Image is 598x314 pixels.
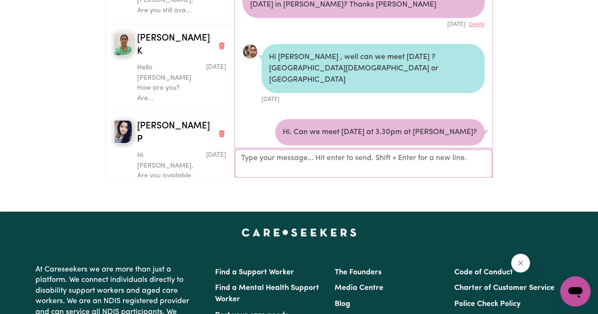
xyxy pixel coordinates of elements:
button: Delete [469,21,485,29]
div: [DATE] [243,18,485,29]
a: Charter of Customer Service [454,284,555,292]
a: Find a Mental Health Support Worker [215,284,319,303]
div: Hi [PERSON_NAME] , well can we meet [DATE] ? [GEOGRAPHIC_DATA][DEMOGRAPHIC_DATA] or [GEOGRAPHIC_D... [261,44,485,93]
span: [PERSON_NAME] P [137,120,214,147]
a: Media Centre [335,284,383,292]
button: Krishna Jyoti P[PERSON_NAME] PDelete conversationHi [PERSON_NAME], Are you available ...Message s... [106,112,234,200]
a: View Maissa N's profile [243,44,258,59]
img: 03E2F3C4BA6B8A0EE011BF70BC450376_avatar_blob [243,44,258,59]
div: [DATE] [261,93,485,104]
a: Find a Support Worker [215,269,294,276]
span: Need any help? [6,7,57,14]
div: [DATE] [275,145,485,156]
img: Satnam Kaur K [114,32,133,56]
a: Careseekers home page [242,229,356,236]
div: Hi. Can we meet [DATE] at 3.30pm at [PERSON_NAME]? [275,119,485,145]
a: Blog [335,300,350,308]
iframe: Button to launch messaging window [560,276,590,306]
button: Satnam Kaur K[PERSON_NAME] KDelete conversationHello [PERSON_NAME] How are you? Are...Message sen... [106,24,234,112]
span: Message sent on August 4, 2025 [206,64,226,70]
span: [PERSON_NAME] K [137,32,214,59]
a: Code of Conduct [454,269,513,276]
span: Message sent on August 4, 2025 [206,152,226,158]
button: Delete conversation [217,127,226,139]
img: Krishna Jyoti P [114,120,133,144]
p: Hello [PERSON_NAME] How are you? Are... [137,63,196,103]
button: Delete conversation [217,39,226,51]
p: Hi [PERSON_NAME], Are you available ... [137,151,196,191]
a: The Founders [335,269,381,276]
a: Police Check Policy [454,300,520,308]
iframe: Close message [511,254,530,272]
